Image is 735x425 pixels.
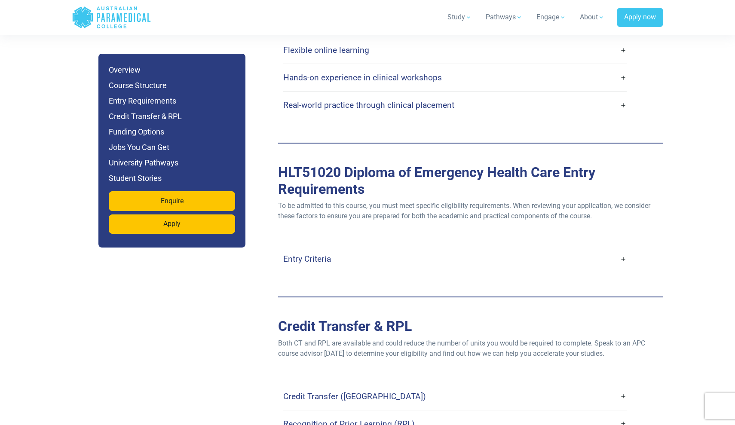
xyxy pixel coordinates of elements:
[283,386,627,407] a: Credit Transfer ([GEOGRAPHIC_DATA])
[481,5,528,29] a: Pathways
[575,5,610,29] a: About
[283,100,454,110] h4: Real-world practice through clinical placement
[278,201,663,221] p: To be admitted to this course, you must meet specific eligibility requirements. When reviewing yo...
[531,5,571,29] a: Engage
[283,249,627,269] a: Entry Criteria
[283,73,442,83] h4: Hands-on experience in clinical workshops
[283,391,426,401] h4: Credit Transfer ([GEOGRAPHIC_DATA])
[283,95,627,115] a: Real-world practice through clinical placement
[283,254,331,264] h4: Entry Criteria
[278,164,663,197] h2: Entry Requirements
[283,45,369,55] h4: Flexible online learning
[617,8,663,28] a: Apply now
[283,67,627,88] a: Hands-on experience in clinical workshops
[442,5,477,29] a: Study
[278,338,663,359] p: Both CT and RPL are available and could reduce the number of units you would be required to compl...
[283,40,627,60] a: Flexible online learning
[72,3,151,31] a: Australian Paramedical College
[278,318,663,334] h2: Credit Transfer & RPL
